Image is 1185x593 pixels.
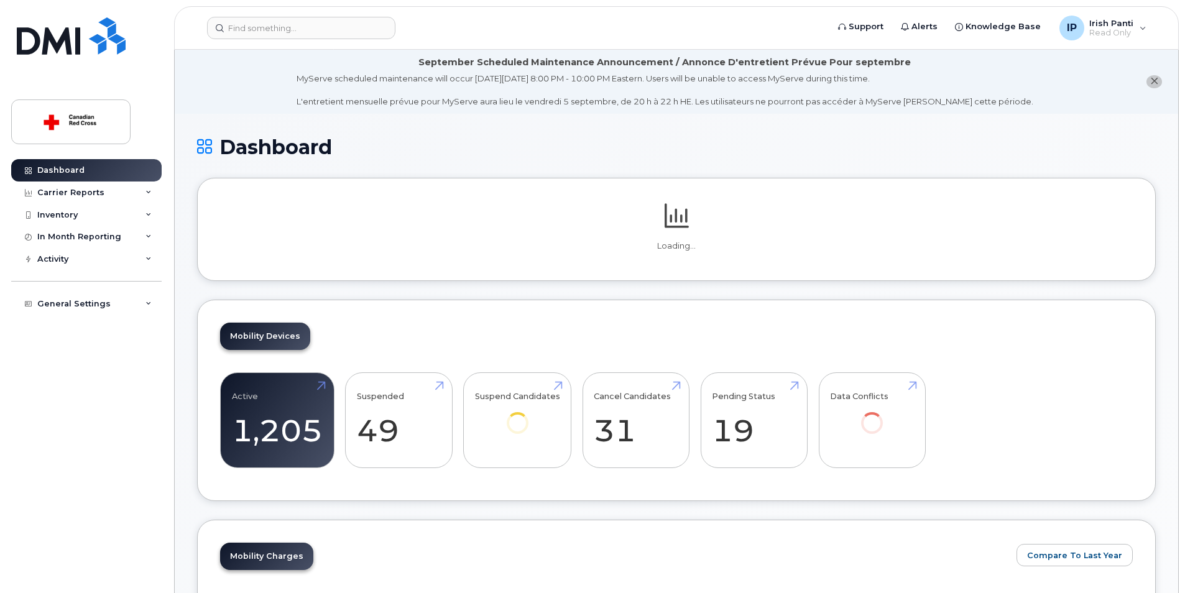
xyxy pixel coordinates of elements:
div: MyServe scheduled maintenance will occur [DATE][DATE] 8:00 PM - 10:00 PM Eastern. Users will be u... [297,73,1033,108]
button: Compare To Last Year [1017,544,1133,566]
a: Mobility Charges [220,543,313,570]
div: September Scheduled Maintenance Announcement / Annonce D'entretient Prévue Pour septembre [418,56,911,69]
a: Data Conflicts [830,379,914,451]
h1: Dashboard [197,136,1156,158]
button: close notification [1146,75,1162,88]
a: Cancel Candidates 31 [594,379,678,461]
a: Pending Status 19 [712,379,796,461]
span: Compare To Last Year [1027,549,1122,561]
a: Mobility Devices [220,323,310,350]
a: Suspended 49 [357,379,441,461]
a: Active 1,205 [232,379,323,461]
p: Loading... [220,241,1133,252]
a: Suspend Candidates [475,379,560,451]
